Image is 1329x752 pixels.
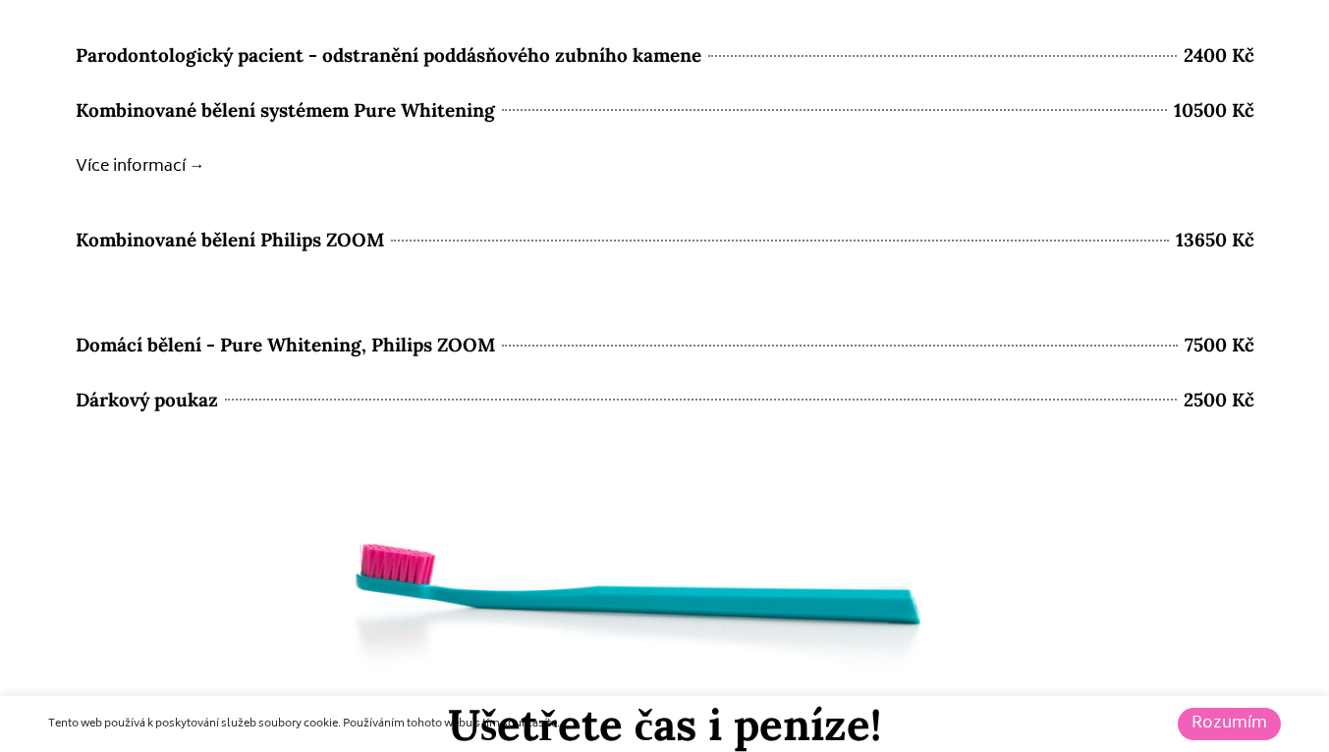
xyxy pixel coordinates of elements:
[1185,328,1254,362] span: 7500 Kč
[76,328,495,362] span: Domácí bělení - Pure Whitening, Philips ZOOM
[76,93,495,128] span: Kombinované bělení systémem Pure Whitening
[76,223,384,257] span: Kombinované bělení Philips ZOOM
[76,383,218,417] span: Dárkový poukaz
[76,223,1254,318] a: Kombinované bělení Philips ZOOM 13650 Kč
[76,699,1254,751] h2: Ušetřete čas i peníze!
[1174,93,1254,128] span: 10500 Kč
[76,93,1254,213] a: Kombinované bělení systémem Pure Whitening 10500 Kč Více informací →
[76,383,1254,478] a: Dárkový poukaz 2500 Kč
[48,716,912,733] div: Tento web používá k poskytování služeb soubory cookie. Používáním tohoto webu s tím souhlasíte.
[1184,38,1254,73] span: 2400 Kč
[76,38,701,73] span: Parodontologický pacient - odstranění poddásňového zubního kamene
[1184,383,1254,417] span: 2500 Kč
[76,38,1254,82] a: Parodontologický pacient - odstranění poddásňového zubního kamene 2400 Kč
[76,153,205,181] b: Více informací →
[76,328,1254,372] a: Domácí bělení - Pure Whitening, Philips ZOOM 7500 Kč
[1176,223,1254,257] span: 13650 Kč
